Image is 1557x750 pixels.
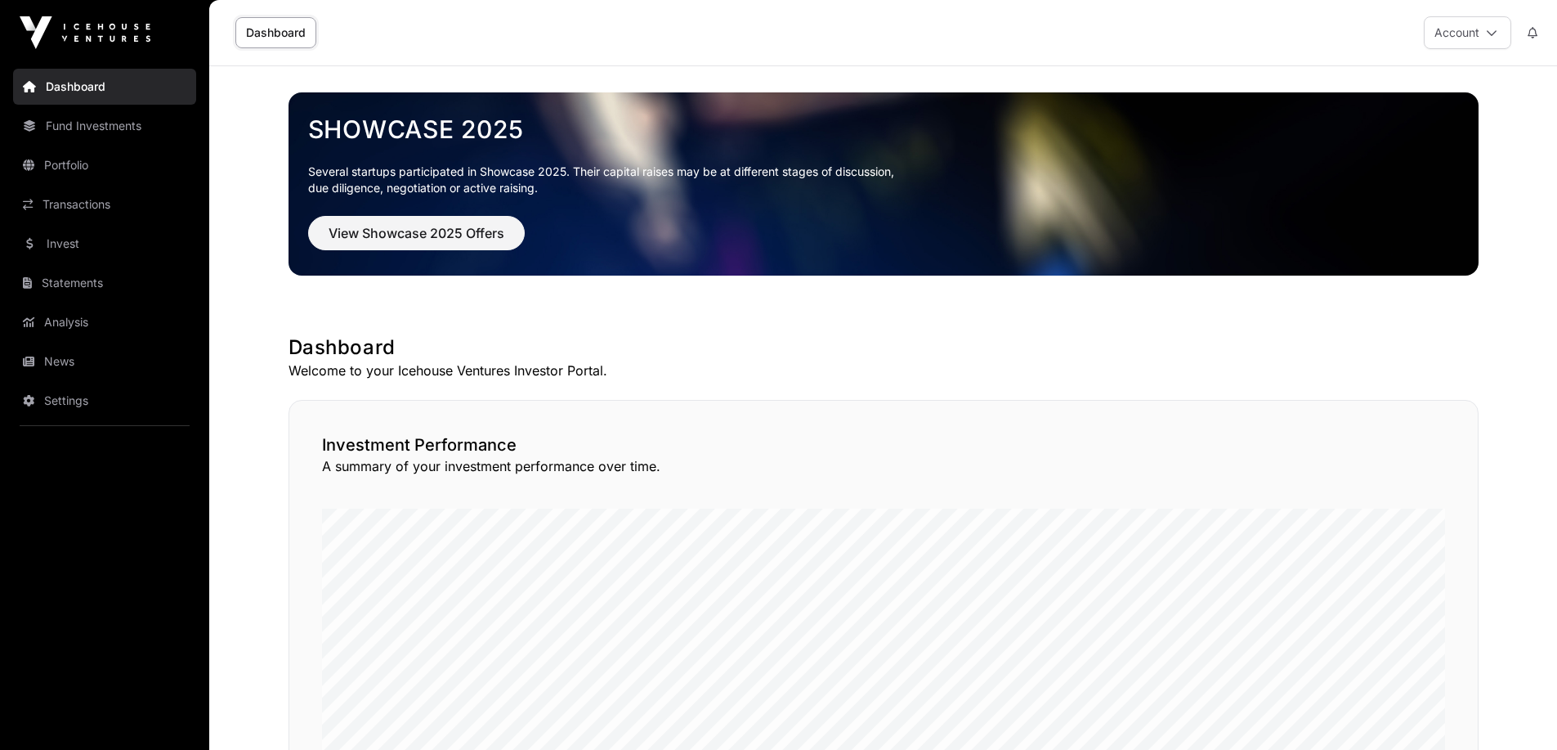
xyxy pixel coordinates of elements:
h1: Dashboard [289,335,1479,361]
a: Portfolio [13,147,196,183]
p: Several startups participated in Showcase 2025. Their capital raises may be at different stages o... [308,164,1459,196]
a: Dashboard [13,69,196,105]
a: Invest [13,226,196,262]
span: View Showcase 2025 Offers [329,223,504,243]
h2: Investment Performance [322,433,1445,456]
button: View Showcase 2025 Offers [308,216,525,250]
a: Showcase 2025 [308,115,1459,144]
a: Settings [13,383,196,419]
a: Transactions [13,186,196,222]
img: Icehouse Ventures Logo [20,16,150,49]
a: Analysis [13,304,196,340]
img: Showcase 2025 [289,92,1479,276]
a: Dashboard [235,17,316,48]
a: Fund Investments [13,108,196,144]
a: News [13,344,196,379]
p: A summary of your investment performance over time. [322,456,1445,476]
button: Account [1424,16,1511,49]
p: Welcome to your Icehouse Ventures Investor Portal. [289,361,1479,380]
iframe: Chat Widget [1475,671,1557,750]
a: Statements [13,265,196,301]
a: View Showcase 2025 Offers [308,232,525,249]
